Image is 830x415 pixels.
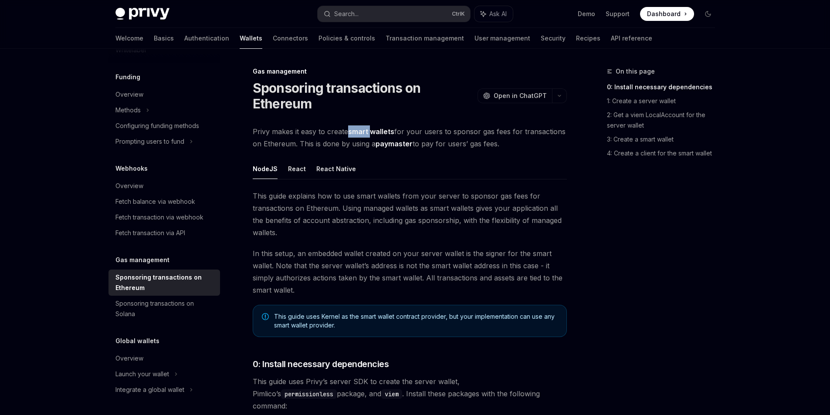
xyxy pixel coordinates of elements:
span: Privy makes it easy to create for your users to sponsor gas fees for transactions on Ethereum. Th... [253,125,567,150]
a: Fetch transaction via API [108,225,220,241]
a: Basics [154,28,174,49]
a: Overview [108,351,220,366]
a: Recipes [576,28,600,49]
a: Demo [578,10,595,18]
strong: smart wallets [348,127,394,136]
div: Launch your wallet [115,369,169,379]
span: Open in ChatGPT [494,91,547,100]
div: Sponsoring transactions on Ethereum [115,272,215,293]
code: viem [381,389,402,399]
a: Policies & controls [318,28,375,49]
h5: Global wallets [115,336,159,346]
button: React Native [316,159,356,179]
a: Overview [108,178,220,194]
a: paymaster [376,139,413,148]
button: Toggle dark mode [701,7,715,21]
img: dark logo [115,8,169,20]
h5: Webhooks [115,163,148,174]
a: Welcome [115,28,143,49]
div: Overview [115,89,143,100]
span: Ctrl K [452,10,465,17]
div: Overview [115,353,143,364]
a: Fetch transaction via webhook [108,209,220,225]
div: Overview [115,181,143,191]
h1: Sponsoring transactions on Ethereum [253,80,474,111]
a: Transaction management [386,28,464,49]
span: Ask AI [489,10,507,18]
a: 4: Create a client for the smart wallet [607,146,722,160]
a: Connectors [273,28,308,49]
button: Open in ChatGPT [478,88,552,103]
a: User management [474,28,530,49]
div: Fetch transaction via webhook [115,212,203,223]
a: Configuring funding methods [108,118,220,134]
a: 3: Create a smart wallet [607,132,722,146]
span: This guide uses Kernel as the smart wallet contract provider, but your implementation can use any... [274,312,558,330]
div: Gas management [253,67,567,76]
a: 2: Get a viem LocalAccount for the server wallet [607,108,722,132]
a: Authentication [184,28,229,49]
span: In this setup, an embedded wallet created on your server wallet is the signer for the smart walle... [253,247,567,296]
h5: Gas management [115,255,169,265]
span: This guide uses Privy’s server SDK to create the server wallet, Pimlico’s package, and . Install ... [253,375,567,412]
button: Ask AI [474,6,513,22]
a: 0: Install necessary dependencies [607,80,722,94]
div: Configuring funding methods [115,121,199,131]
svg: Note [262,313,269,320]
code: permissionless [281,389,337,399]
a: Sponsoring transactions on Ethereum [108,270,220,296]
div: Fetch transaction via API [115,228,185,238]
div: Methods [115,105,141,115]
span: 0: Install necessary dependencies [253,358,389,370]
a: API reference [611,28,652,49]
a: Fetch balance via webhook [108,194,220,209]
span: Dashboard [647,10,681,18]
div: Sponsoring transactions on Solana [115,298,215,319]
button: NodeJS [253,159,278,179]
div: Search... [334,9,359,19]
a: Support [606,10,630,18]
a: Dashboard [640,7,694,21]
button: React [288,159,306,179]
a: Security [541,28,566,49]
h5: Funding [115,72,140,82]
a: 1: Create a server wallet [607,94,722,108]
button: Search...CtrlK [318,6,470,22]
div: Integrate a global wallet [115,385,184,395]
a: Wallets [240,28,262,49]
span: This guide explains how to use smart wallets from your server to sponsor gas fees for transaction... [253,190,567,239]
a: Overview [108,87,220,102]
span: On this page [616,66,655,77]
div: Prompting users to fund [115,136,184,147]
div: Fetch balance via webhook [115,196,195,207]
a: Sponsoring transactions on Solana [108,296,220,322]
